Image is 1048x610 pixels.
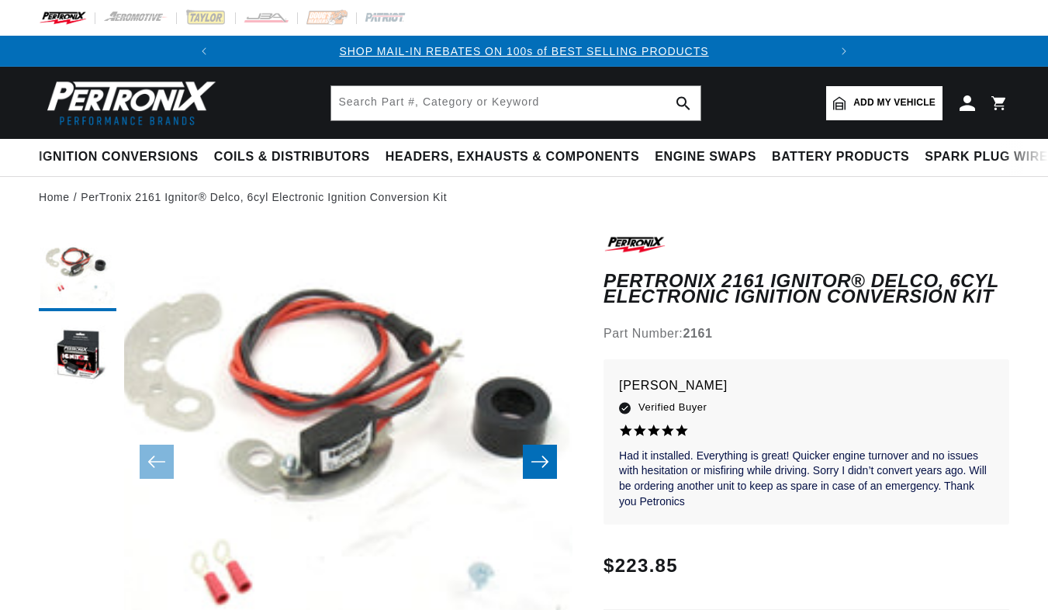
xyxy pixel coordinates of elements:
button: Translation missing: en.sections.announcements.next_announcement [828,36,859,67]
summary: Coils & Distributors [206,139,378,175]
button: Load image 2 in gallery view [39,319,116,397]
div: Announcement [220,43,828,60]
p: Had it installed. Everything is great! Quicker engine turnover and no issues with hesitation or m... [619,449,994,509]
span: Battery Products [772,149,909,165]
div: 1 of 2 [220,43,828,60]
summary: Ignition Conversions [39,139,206,175]
button: Slide left [140,445,174,479]
button: Slide right [523,445,557,479]
span: Verified Buyer [638,399,707,416]
input: Search Part #, Category or Keyword [331,86,700,120]
span: Coils & Distributors [214,149,370,165]
h1: PerTronix 2161 Ignitor® Delco, 6cyl Electronic Ignition Conversion Kit [604,273,1009,305]
summary: Headers, Exhausts & Components [378,139,647,175]
p: [PERSON_NAME] [619,375,994,397]
button: Load image 1 in gallery view [39,234,116,311]
button: search button [666,86,700,120]
span: Ignition Conversions [39,149,199,165]
a: Add my vehicle [826,86,943,120]
div: Part Number: [604,324,1009,344]
span: $223.85 [604,552,678,580]
summary: Engine Swaps [647,139,764,175]
span: Add my vehicle [853,95,936,110]
a: PerTronix 2161 Ignitor® Delco, 6cyl Electronic Ignition Conversion Kit [81,189,447,206]
button: Translation missing: en.sections.announcements.previous_announcement [189,36,220,67]
a: Home [39,189,70,206]
span: Engine Swaps [655,149,756,165]
a: SHOP MAIL-IN REBATES ON 100s of BEST SELLING PRODUCTS [339,45,708,57]
nav: breadcrumbs [39,189,1009,206]
summary: Battery Products [764,139,917,175]
img: Pertronix [39,76,217,130]
span: Headers, Exhausts & Components [386,149,639,165]
strong: 2161 [683,327,712,340]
